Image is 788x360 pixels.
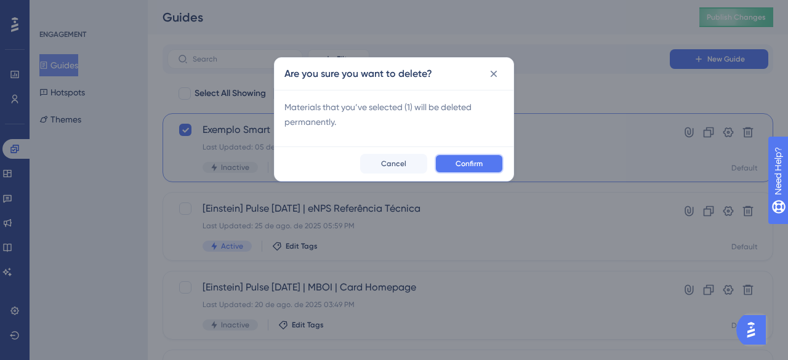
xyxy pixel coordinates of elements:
[284,66,432,81] h2: Are you sure you want to delete?
[284,100,504,129] span: Materials that you’ve selected ( 1 ) will be deleted permanently.
[381,159,406,169] span: Cancel
[736,311,773,348] iframe: UserGuiding AI Assistant Launcher
[29,3,77,18] span: Need Help?
[456,159,483,169] span: Confirm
